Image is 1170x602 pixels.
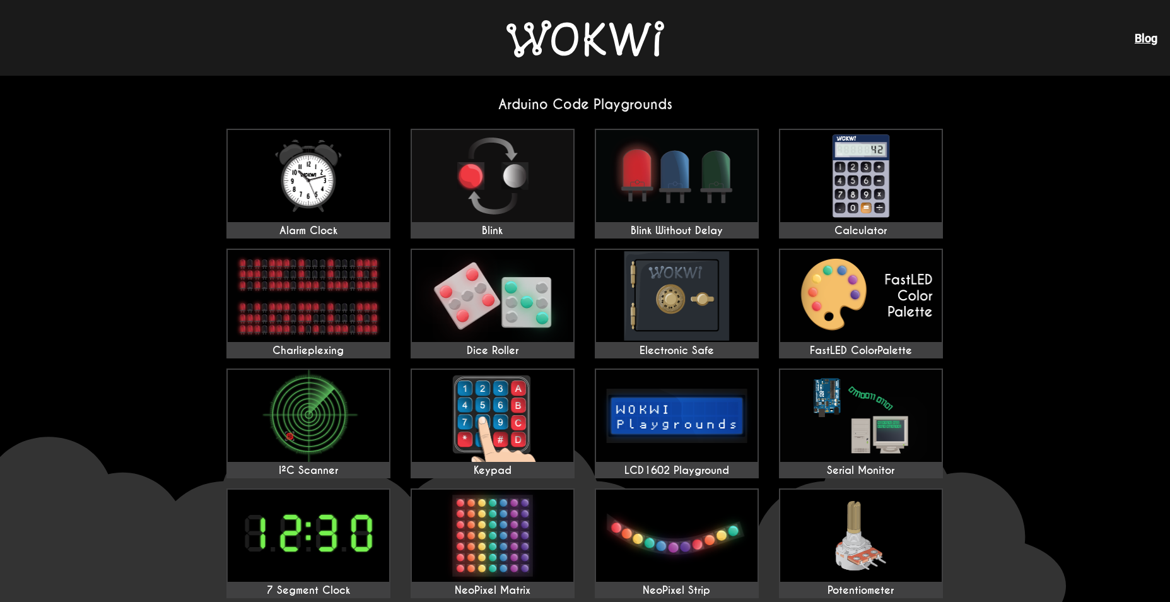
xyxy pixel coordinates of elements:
a: Blink [411,129,575,239]
img: Electronic Safe [596,250,758,342]
a: NeoPixel Strip [595,488,759,598]
a: LCD1602 Playground [595,369,759,478]
div: FastLED ColorPalette [780,345,942,357]
div: Charlieplexing [228,345,389,357]
img: Blink [412,130,573,222]
img: I²C Scanner [228,370,389,462]
a: I²C Scanner [226,369,390,478]
div: NeoPixel Strip [596,584,758,597]
img: LCD1602 Playground [596,370,758,462]
div: Potentiometer [780,584,942,597]
img: Serial Monitor [780,370,942,462]
a: Keypad [411,369,575,478]
div: Keypad [412,464,573,477]
img: Alarm Clock [228,130,389,222]
img: NeoPixel Strip [596,490,758,582]
div: Calculator [780,225,942,237]
div: Alarm Clock [228,225,389,237]
div: Serial Monitor [780,464,942,477]
div: LCD1602 Playground [596,464,758,477]
a: 7 Segment Clock [226,488,390,598]
img: Keypad [412,370,573,462]
div: I²C Scanner [228,464,389,477]
img: NeoPixel Matrix [412,490,573,582]
img: Blink Without Delay [596,130,758,222]
img: Dice Roller [412,250,573,342]
a: Serial Monitor [779,369,943,478]
a: Dice Roller [411,249,575,358]
a: Potentiometer [779,488,943,598]
img: FastLED ColorPalette [780,250,942,342]
a: NeoPixel Matrix [411,488,575,598]
div: NeoPixel Matrix [412,584,573,597]
div: 7 Segment Clock [228,584,389,597]
a: Electronic Safe [595,249,759,358]
div: Blink [412,225,573,237]
img: Wokwi [506,20,664,57]
a: Charlieplexing [226,249,390,358]
div: Blink Without Delay [596,225,758,237]
a: Blog [1135,32,1157,45]
a: Blink Without Delay [595,129,759,239]
a: Calculator [779,129,943,239]
a: FastLED ColorPalette [779,249,943,358]
a: Alarm Clock [226,129,390,239]
img: Charlieplexing [228,250,389,342]
img: Potentiometer [780,490,942,582]
h2: Arduino Code Playgrounds [216,96,954,113]
div: Dice Roller [412,345,573,357]
img: Calculator [780,130,942,222]
div: Electronic Safe [596,345,758,357]
img: 7 Segment Clock [228,490,389,582]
